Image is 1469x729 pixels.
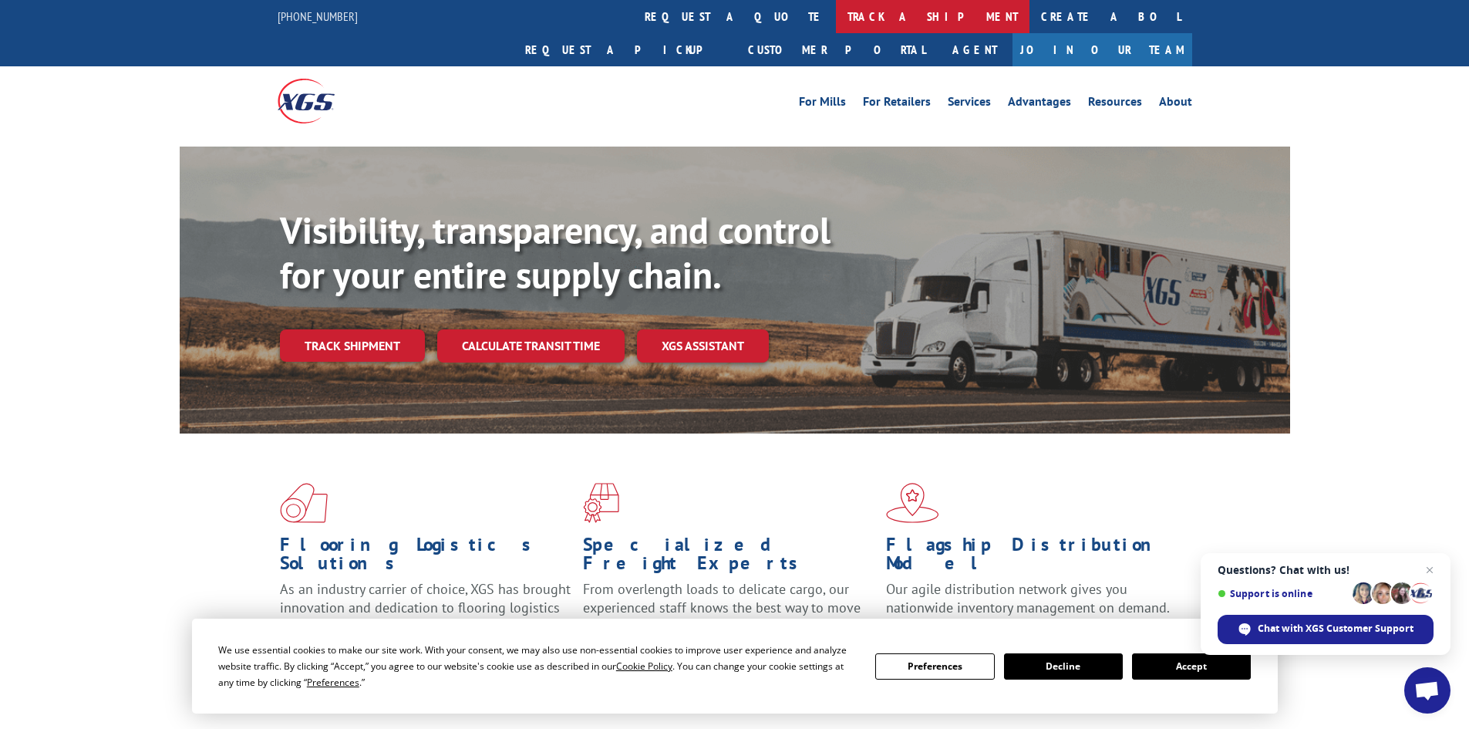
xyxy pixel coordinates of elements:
[280,580,571,635] span: As an industry carrier of choice, XGS has brought innovation and dedication to flooring logistics...
[437,329,625,363] a: Calculate transit time
[583,483,619,523] img: xgs-icon-focused-on-flooring-red
[863,96,931,113] a: For Retailers
[514,33,736,66] a: Request a pickup
[192,619,1278,714] div: Cookie Consent Prompt
[1012,33,1192,66] a: Join Our Team
[1218,564,1434,576] span: Questions? Chat with us!
[1404,667,1450,714] div: Open chat
[1088,96,1142,113] a: Resources
[278,8,358,24] a: [PHONE_NUMBER]
[1218,615,1434,644] div: Chat with XGS Customer Support
[218,642,857,690] div: We use essential cookies to make our site work. With your consent, we may also use non-essential ...
[1420,561,1439,579] span: Close chat
[637,329,769,363] a: XGS ASSISTANT
[280,329,425,362] a: Track shipment
[1132,653,1251,680] button: Accept
[886,580,1170,616] span: Our agile distribution network gives you nationwide inventory management on demand.
[1258,622,1413,636] span: Chat with XGS Customer Support
[1008,96,1071,113] a: Advantages
[736,33,937,66] a: Customer Portal
[280,535,571,580] h1: Flooring Logistics Solutions
[307,676,359,689] span: Preferences
[948,96,991,113] a: Services
[886,535,1178,580] h1: Flagship Distribution Model
[875,653,994,680] button: Preferences
[583,535,874,580] h1: Specialized Freight Experts
[280,206,831,299] b: Visibility, transparency, and control for your entire supply chain.
[799,96,846,113] a: For Mills
[1218,588,1347,599] span: Support is online
[1159,96,1192,113] a: About
[1004,653,1123,680] button: Decline
[937,33,1012,66] a: Agent
[616,660,672,673] span: Cookie Policy
[583,580,874,649] p: From overlength loads to delicate cargo, our experienced staff knows the best way to move your fr...
[280,483,328,523] img: xgs-icon-total-supply-chain-intelligence-red
[886,483,939,523] img: xgs-icon-flagship-distribution-model-red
